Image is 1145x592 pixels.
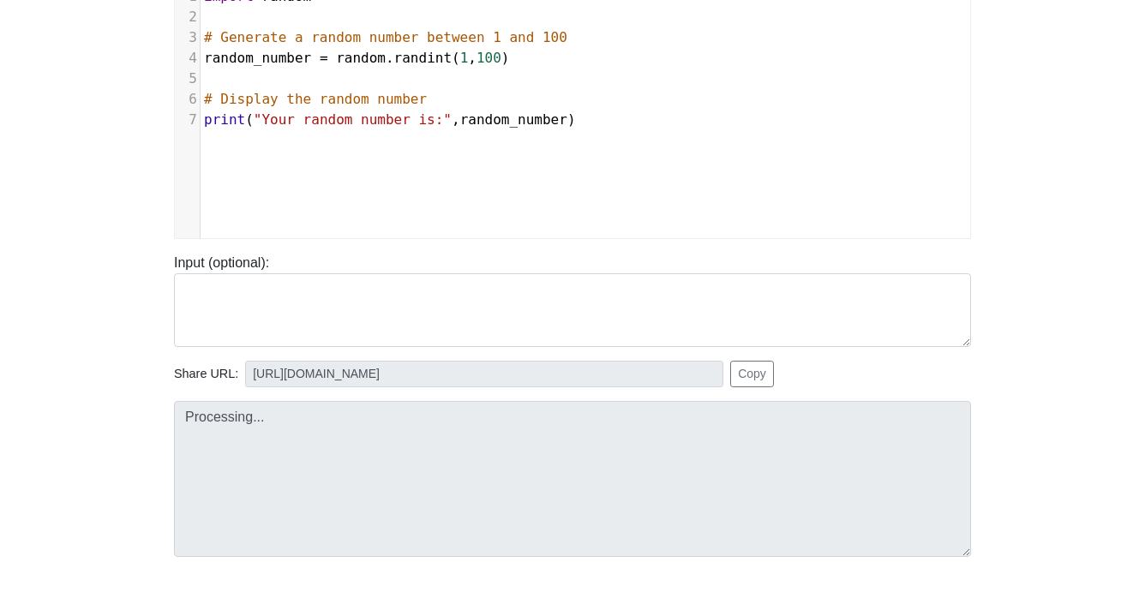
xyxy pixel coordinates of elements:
span: 100 [477,50,501,66]
button: Copy [730,361,774,387]
span: 1 [460,50,469,66]
input: No share available yet [245,361,723,387]
div: 3 [175,27,200,48]
span: # Display the random number [204,91,427,107]
span: random_number [460,111,567,128]
div: 6 [175,89,200,110]
span: "Your random number is:" [254,111,452,128]
span: print [204,111,245,128]
span: # Generate a random number between 1 and 100 [204,29,567,45]
span: = [320,50,328,66]
span: Share URL: [174,365,238,384]
span: random [336,50,386,66]
span: ( , ) [204,111,576,128]
div: 5 [175,69,200,89]
div: Input (optional): [161,253,984,347]
span: . ( , ) [204,50,510,66]
div: 7 [175,110,200,130]
div: 4 [175,48,200,69]
span: randint [394,50,452,66]
span: random_number [204,50,311,66]
div: 2 [175,7,200,27]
